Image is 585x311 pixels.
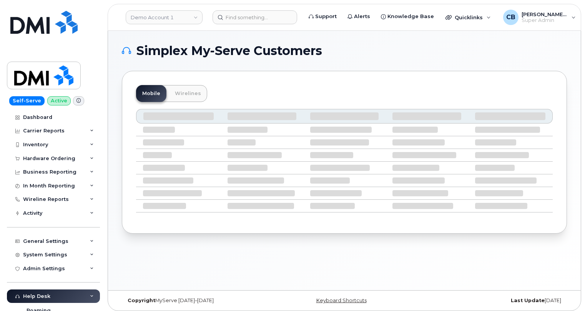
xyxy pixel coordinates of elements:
strong: Last Update [511,298,545,303]
span: Simplex My-Serve Customers [136,45,322,57]
a: Wirelines [169,85,207,102]
a: Keyboard Shortcuts [316,298,367,303]
a: Mobile [136,85,166,102]
div: MyServe [DATE]–[DATE] [122,298,270,304]
div: [DATE] [419,298,567,304]
strong: Copyright [128,298,155,303]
